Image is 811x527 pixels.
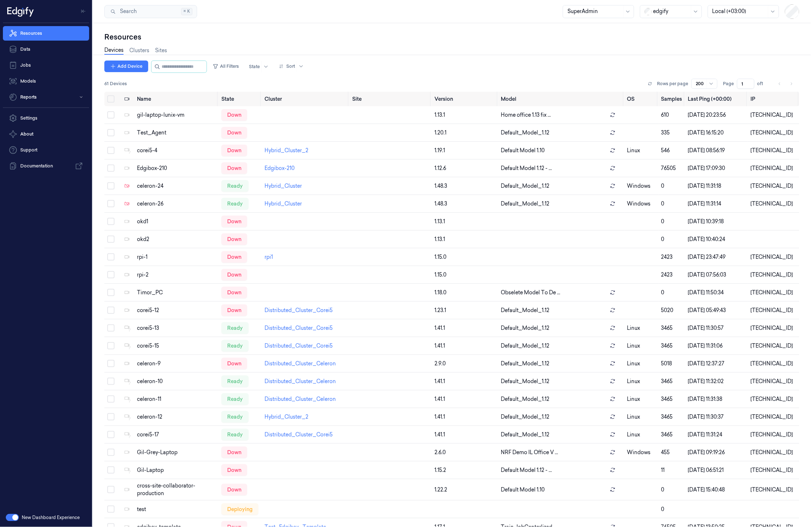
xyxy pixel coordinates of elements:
[501,413,550,421] span: Default_Model_1.12
[78,5,89,17] button: Toggle Navigation
[434,395,495,403] div: 1.41.1
[688,236,745,243] div: [DATE] 10:40:24
[627,182,656,190] p: windows
[221,484,247,495] div: down
[221,127,247,138] div: down
[688,413,745,421] div: [DATE] 11:30:37
[688,324,745,332] div: [DATE] 11:30:57
[137,482,216,497] div: cross-site-collaborator-production
[265,200,302,207] a: Hybrid_Cluster
[137,449,216,456] div: Gil-Grey-Laptop
[107,111,115,119] button: Select row
[137,129,216,137] div: Test_Agent
[688,449,745,456] div: [DATE] 09:19:26
[107,271,115,278] button: Select row
[434,378,495,385] div: 1.41.1
[688,486,745,494] div: [DATE] 15:40:48
[688,111,745,119] div: [DATE] 20:23:56
[751,395,797,403] div: [TECHNICAL_ID]
[751,486,797,494] div: [TECHNICAL_ID]
[501,307,550,314] span: Default_Model_1.12
[501,324,550,332] span: Default_Model_1.12
[434,253,495,261] div: 1.15.0
[137,378,216,385] div: celeron-10
[262,92,349,106] th: Cluster
[501,182,550,190] span: Default_Model_1.12
[107,342,115,349] button: Select row
[751,182,797,190] div: [TECHNICAL_ID]
[107,182,115,190] button: Select row
[3,26,89,41] a: Resources
[658,92,685,106] th: Samples
[3,127,89,141] button: About
[265,396,336,402] a: Distributed_Cluster_Celeron
[661,200,682,208] div: 0
[751,165,797,172] div: [TECHNICAL_ID]
[221,429,249,440] div: ready
[501,431,550,439] span: Default_Model_1.12
[221,287,247,298] div: down
[751,111,797,119] div: [TECHNICAL_ID]
[137,413,216,421] div: celeron-12
[627,360,656,368] p: linux
[265,360,336,367] a: Distributed_Cluster_Celeron
[3,42,89,57] a: Data
[498,92,624,106] th: Model
[688,165,745,172] div: [DATE] 17:09:30
[107,129,115,136] button: Select row
[688,360,745,368] div: [DATE] 12:37:27
[661,342,682,350] div: 3465
[265,307,333,314] a: Distributed_Cluster_Corei5
[624,92,658,106] th: OS
[3,74,89,88] a: Models
[434,111,495,119] div: 1.13.1
[137,236,216,243] div: okd2
[221,304,247,316] div: down
[221,269,247,281] div: down
[107,95,115,103] button: Select all
[265,254,273,260] a: rpi1
[117,8,137,15] span: Search
[434,449,495,456] div: 2.6.0
[221,233,247,245] div: down
[501,289,561,296] span: Obselete Model To De ...
[661,165,682,172] div: 76505
[627,200,656,208] p: windows
[434,182,495,190] div: 1.48.3
[661,218,682,225] div: 0
[137,182,216,190] div: celeron-24
[107,165,115,172] button: Select row
[107,506,115,513] button: Select row
[501,360,550,368] span: Default_Model_1.12
[748,92,799,106] th: IP
[107,236,115,243] button: Select row
[137,360,216,368] div: celeron-9
[661,431,682,439] div: 3465
[751,324,797,332] div: [TECHNICAL_ID]
[688,342,745,350] div: [DATE] 11:31:06
[137,307,216,314] div: corei5-12
[661,129,682,137] div: 335
[688,289,745,296] div: [DATE] 11:50:34
[661,182,682,190] div: 0
[107,360,115,367] button: Select row
[3,58,89,72] a: Jobs
[3,111,89,125] a: Settings
[501,147,545,154] span: Default Model 1.10
[129,47,149,54] a: Clusters
[661,413,682,421] div: 3465
[210,61,242,72] button: All Filters
[107,147,115,154] button: Select row
[688,218,745,225] div: [DATE] 10:39:18
[137,466,216,474] div: Gil-Laptop
[661,147,682,154] div: 546
[627,395,656,403] p: linux
[221,198,249,209] div: ready
[434,324,495,332] div: 1.41.1
[137,395,216,403] div: celeron-11
[434,413,495,421] div: 1.41.1
[221,358,247,369] div: down
[265,343,333,349] a: Distributed_Cluster_Corei5
[221,393,249,405] div: ready
[434,147,495,154] div: 1.19.1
